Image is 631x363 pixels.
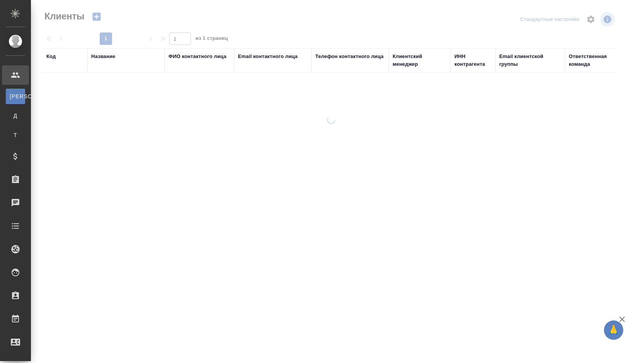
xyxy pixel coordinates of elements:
[604,320,623,340] button: 🙏
[10,92,21,100] span: [PERSON_NAME]
[6,127,25,143] a: Т
[238,53,298,60] div: Email контактного лица
[91,53,115,60] div: Название
[10,112,21,120] span: Д
[499,53,561,68] div: Email клиентской группы
[569,53,623,68] div: Ответственная команда
[168,53,226,60] div: ФИО контактного лица
[6,89,25,104] a: [PERSON_NAME]
[10,131,21,139] span: Т
[315,53,384,60] div: Телефон контактного лица
[46,53,56,60] div: Код
[454,53,492,68] div: ИНН контрагента
[607,322,620,338] span: 🙏
[6,108,25,123] a: Д
[393,53,447,68] div: Клиентский менеджер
